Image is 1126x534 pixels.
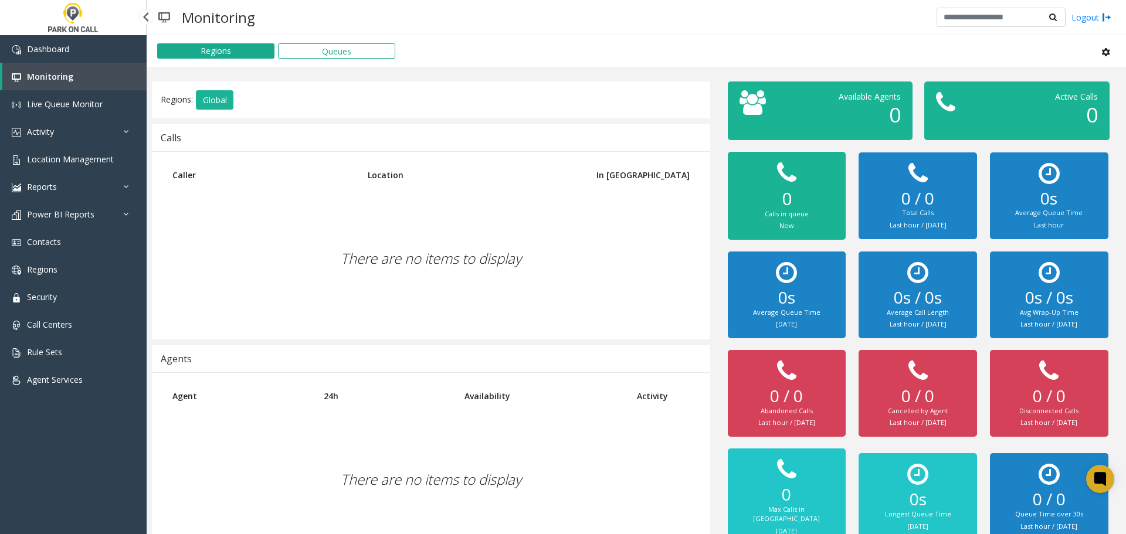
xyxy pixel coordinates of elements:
h3: Monitoring [176,3,261,32]
img: 'icon' [12,183,21,192]
small: Last hour / [DATE] [758,418,815,427]
small: [DATE] [776,319,797,328]
span: Reports [27,181,57,192]
span: Call Centers [27,319,72,330]
div: Abandoned Calls [740,406,834,416]
span: Activity [27,126,54,137]
div: Avg Wrap-Up Time [1002,308,1096,318]
span: Available Agents [839,91,901,102]
h2: 0s [870,489,965,509]
a: Logout [1071,11,1111,23]
small: Last hour / [DATE] [1020,522,1077,530]
th: Agent [164,382,315,410]
img: 'icon' [12,293,21,302]
small: Last hour / [DATE] [890,418,947,427]
div: Disconnected Calls [1002,406,1096,416]
span: Agent Services [27,374,83,385]
div: Longest Queue Time [870,509,965,519]
h2: 0s / 0s [1002,288,1096,308]
th: In [GEOGRAPHIC_DATA] [567,161,698,189]
h2: 0 / 0 [1002,489,1096,509]
span: 0 [1086,101,1098,128]
img: 'icon' [12,210,21,220]
div: Total Calls [870,208,965,218]
button: Global [196,90,233,110]
span: Regions: [161,93,193,104]
small: Last hour / [DATE] [1020,319,1077,328]
div: Cancelled by Agent [870,406,965,416]
div: Queue Time over 30s [1002,509,1096,519]
div: Calls [161,130,181,145]
span: Security [27,291,57,302]
h2: 0 / 0 [740,386,834,406]
small: [DATE] [907,522,928,530]
small: Last hour / [DATE] [1020,418,1077,427]
img: 'icon' [12,266,21,275]
div: Average Queue Time [740,308,834,318]
div: Agents [161,351,192,366]
span: Rule Sets [27,346,62,358]
h2: 0 / 0 [870,189,965,209]
img: 'icon' [12,376,21,385]
button: Queues [278,43,395,59]
th: Availability [456,382,628,410]
h2: 0 / 0 [1002,386,1096,406]
img: 'icon' [12,73,21,82]
span: Dashboard [27,43,69,55]
h2: 0 / 0 [870,386,965,406]
small: Now [779,221,794,230]
span: Monitoring [27,71,73,82]
img: pageIcon [158,3,170,32]
h2: 0s [1002,189,1096,209]
div: Average Call Length [870,308,965,318]
div: There are no items to display [164,189,698,328]
th: Activity [628,382,698,410]
div: Max Calls in [GEOGRAPHIC_DATA] [740,505,834,524]
span: Live Queue Monitor [27,98,103,110]
span: Location Management [27,154,114,165]
h2: 0 [740,188,834,209]
img: 'icon' [12,128,21,137]
span: Active Calls [1055,91,1098,102]
img: 'icon' [12,100,21,110]
th: 24h [315,382,456,410]
img: 'icon' [12,45,21,55]
img: 'icon' [12,155,21,165]
th: Caller [164,161,359,189]
img: 'icon' [12,348,21,358]
img: logout [1102,11,1111,23]
img: 'icon' [12,238,21,247]
span: Regions [27,264,57,275]
img: 'icon' [12,321,21,330]
a: Monitoring [2,63,147,90]
small: Last hour [1034,220,1064,229]
h2: 0s / 0s [870,288,965,308]
th: Location [359,161,567,189]
div: Calls in queue [740,209,834,219]
small: Last hour / [DATE] [890,319,947,328]
span: 0 [889,101,901,128]
small: Last hour / [DATE] [890,220,947,229]
span: Power BI Reports [27,209,94,220]
h2: 0s [740,288,834,308]
span: Contacts [27,236,61,247]
h2: 0 [740,485,834,505]
button: Regions [157,43,274,59]
div: Average Queue Time [1002,208,1096,218]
